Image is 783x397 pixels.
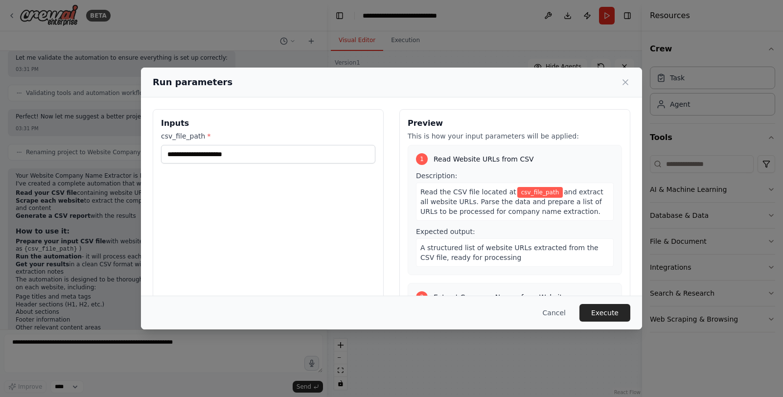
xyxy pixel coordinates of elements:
[161,131,375,141] label: csv_file_path
[161,117,375,129] h3: Inputs
[416,172,457,180] span: Description:
[420,244,599,261] span: A structured list of website URLs extracted from the CSV file, ready for processing
[579,304,630,322] button: Execute
[416,228,475,235] span: Expected output:
[408,131,622,141] p: This is how your input parameters will be applied:
[408,117,622,129] h3: Preview
[517,187,563,198] span: Variable: csv_file_path
[420,188,516,196] span: Read the CSV file located at
[535,304,574,322] button: Cancel
[416,291,428,303] div: 2
[434,154,534,164] span: Read Website URLs from CSV
[153,75,232,89] h2: Run parameters
[416,153,428,165] div: 1
[434,292,570,302] span: Extract Company Names from Websites
[420,188,603,215] span: and extract all website URLs. Parse the data and prepare a list of URLs to be processed for compa...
